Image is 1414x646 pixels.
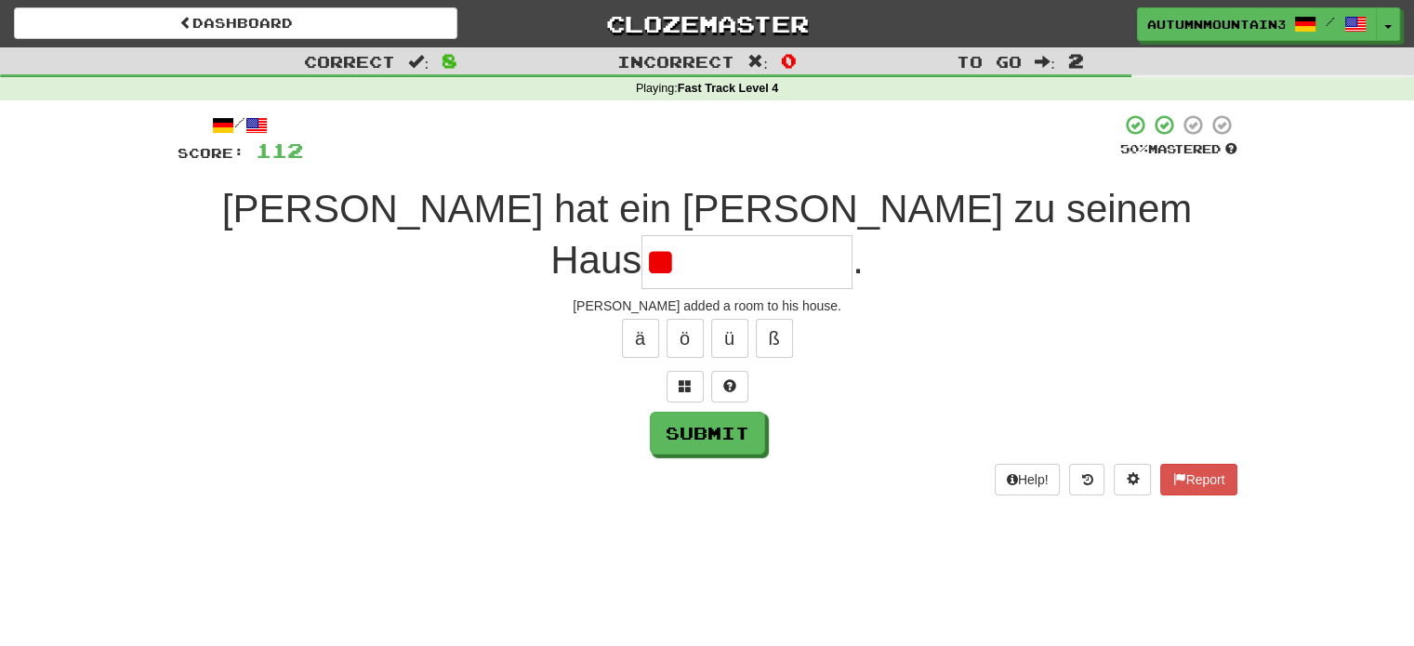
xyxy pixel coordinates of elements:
[256,138,303,162] span: 112
[1035,54,1055,70] span: :
[678,82,779,95] strong: Fast Track Level 4
[667,371,704,402] button: Switch sentence to multiple choice alt+p
[667,319,704,358] button: ö
[650,412,765,455] button: Submit
[1160,464,1236,495] button: Report
[178,113,303,137] div: /
[14,7,457,39] a: Dashboard
[995,464,1061,495] button: Help!
[1120,141,1237,158] div: Mastered
[1326,15,1335,28] span: /
[756,319,793,358] button: ß
[178,297,1237,315] div: [PERSON_NAME] added a room to his house.
[852,238,864,282] span: .
[622,319,659,358] button: ä
[1120,141,1148,156] span: 50 %
[617,52,734,71] span: Incorrect
[781,49,797,72] span: 0
[1147,16,1285,33] span: AutumnMountain3695
[1137,7,1377,41] a: AutumnMountain3695 /
[485,7,929,40] a: Clozemaster
[711,319,748,358] button: ü
[1069,464,1104,495] button: Round history (alt+y)
[408,54,429,70] span: :
[222,187,1192,282] span: [PERSON_NAME] hat ein [PERSON_NAME] zu seinem Haus
[304,52,395,71] span: Correct
[957,52,1022,71] span: To go
[1068,49,1084,72] span: 2
[178,145,244,161] span: Score:
[747,54,768,70] span: :
[711,371,748,402] button: Single letter hint - you only get 1 per sentence and score half the points! alt+h
[442,49,457,72] span: 8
